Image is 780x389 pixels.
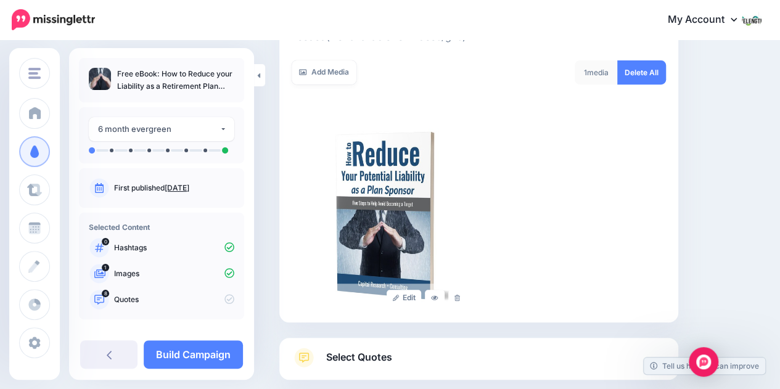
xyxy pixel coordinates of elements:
button: 6 month evergreen [89,117,234,141]
img: 53ddcc4787c2c13f7d3d9c50daa62dc4_large.jpg [292,115,472,313]
img: menu.png [28,68,41,79]
a: [DATE] [165,183,189,192]
div: 6 month evergreen [98,122,220,136]
img: Missinglettr [12,9,95,30]
a: Tell us how we can improve [644,358,765,374]
a: Delete All [617,60,666,84]
a: My Account [655,5,762,35]
span: 1 [584,68,587,77]
a: Select Quotes [292,348,666,380]
a: Add Media [292,60,356,84]
p: Images [114,268,234,279]
h4: Selected Content [89,223,234,232]
div: Open Intercom Messenger [689,347,718,377]
span: 1 [102,264,109,271]
div: media [575,60,618,84]
p: Hashtags [114,242,234,253]
a: Edit [387,290,422,306]
p: First published [114,182,234,194]
span: 8 [102,290,109,297]
span: 0 [102,238,109,245]
span: Select Quotes [326,349,392,366]
p: Free eBook: How to Reduce your Liability as a Retirement Plan Sponsor [117,68,234,92]
p: Quotes [114,294,234,305]
img: 36f266e2d3a9025d0b12c1f343526987_thumb.jpg [89,68,111,90]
